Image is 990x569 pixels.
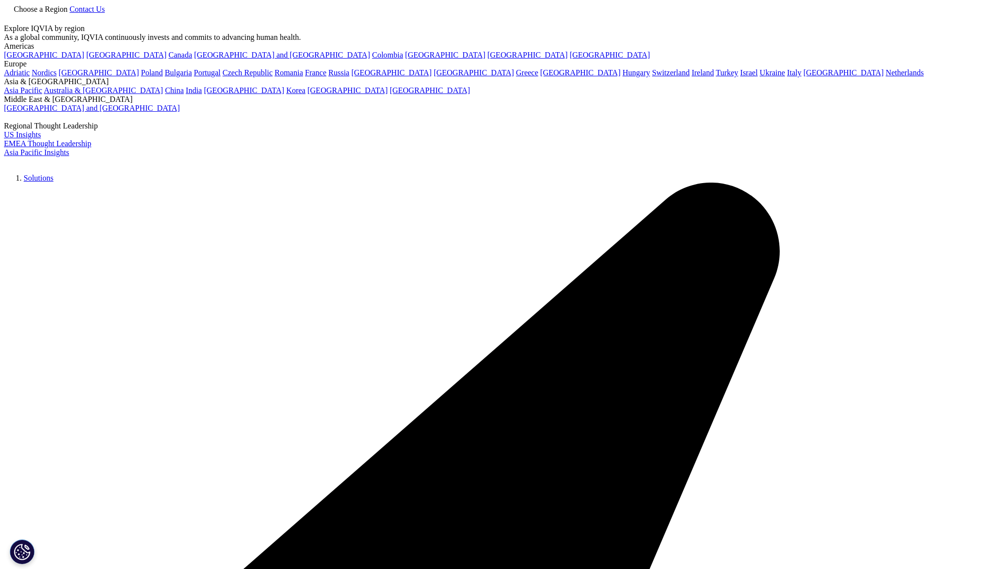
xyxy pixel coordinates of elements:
[4,33,986,42] div: As a global community, IQVIA continuously invests and commits to advancing human health.
[86,51,166,59] a: [GEOGRAPHIC_DATA]
[540,68,620,77] a: [GEOGRAPHIC_DATA]
[692,68,714,77] a: Ireland
[186,86,202,95] a: India
[59,68,139,77] a: [GEOGRAPHIC_DATA]
[4,68,30,77] a: Adriatic
[487,51,568,59] a: [GEOGRAPHIC_DATA]
[4,60,986,68] div: Europe
[44,86,163,95] a: Australia & [GEOGRAPHIC_DATA]
[204,86,284,95] a: [GEOGRAPHIC_DATA]
[275,68,303,77] a: Romania
[787,68,801,77] a: Italy
[4,42,986,51] div: Americas
[194,51,370,59] a: [GEOGRAPHIC_DATA] and [GEOGRAPHIC_DATA]
[69,5,105,13] a: Contact Us
[165,86,184,95] a: China
[886,68,924,77] a: Netherlands
[10,539,34,564] button: Configuración de cookies
[4,148,69,157] a: Asia Pacific Insights
[4,130,41,139] a: US Insights
[4,24,986,33] div: Explore IQVIA by region
[141,68,162,77] a: Poland
[223,68,273,77] a: Czech Republic
[165,68,192,77] a: Bulgaria
[32,68,57,77] a: Nordics
[390,86,470,95] a: [GEOGRAPHIC_DATA]
[305,68,327,77] a: France
[286,86,305,95] a: Korea
[4,139,91,148] a: EMEA Thought Leadership
[4,104,180,112] a: [GEOGRAPHIC_DATA] and [GEOGRAPHIC_DATA]
[24,174,53,182] a: Solutions
[4,77,986,86] div: Asia & [GEOGRAPHIC_DATA]
[716,68,738,77] a: Turkey
[372,51,403,59] a: Colombia
[194,68,221,77] a: Portugal
[516,68,538,77] a: Greece
[405,51,485,59] a: [GEOGRAPHIC_DATA]
[740,68,758,77] a: Israel
[652,68,689,77] a: Switzerland
[351,68,432,77] a: [GEOGRAPHIC_DATA]
[4,95,986,104] div: Middle East & [GEOGRAPHIC_DATA]
[434,68,514,77] a: [GEOGRAPHIC_DATA]
[328,68,350,77] a: Russia
[307,86,387,95] a: [GEOGRAPHIC_DATA]
[803,68,884,77] a: [GEOGRAPHIC_DATA]
[168,51,192,59] a: Canada
[622,68,650,77] a: Hungary
[4,86,42,95] a: Asia Pacific
[4,122,986,130] div: Regional Thought Leadership
[760,68,785,77] a: Ukraine
[4,51,84,59] a: [GEOGRAPHIC_DATA]
[570,51,650,59] a: [GEOGRAPHIC_DATA]
[14,5,67,13] span: Choose a Region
